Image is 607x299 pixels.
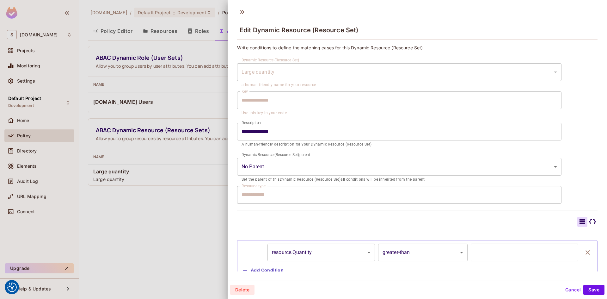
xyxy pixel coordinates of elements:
[240,26,358,34] span: Edit Dynamic Resource (Resource Set)
[237,158,561,176] div: Without label
[378,244,468,261] div: greater-than
[563,285,583,295] button: Cancel
[267,244,375,261] div: resource.Quantity
[242,183,266,189] label: Resource type
[242,89,248,94] label: Key
[242,152,310,157] label: Dynamic Resource (Resource Set) parent
[242,177,557,183] p: Set the parent of this Dynamic Resource (Resource Set) all conditions will be inherited from the ...
[242,120,261,125] label: Description
[7,283,17,292] img: Revisit consent button
[230,285,254,295] button: Delete
[242,110,557,116] p: Use this key in your code.
[583,285,604,295] button: Save
[237,63,561,81] div: Without label
[242,141,557,148] p: A human-friendly description for your Dynamic Resource (Resource Set)
[242,82,557,88] p: a human-friendly name for your resource
[237,45,598,51] p: Write conditions to define the matching cases for this Dynamic Resource (Resource Set)
[241,265,286,276] button: Add Condition
[242,57,299,63] label: Dynamic Resource (Resource Set)
[7,283,17,292] button: Consent Preferences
